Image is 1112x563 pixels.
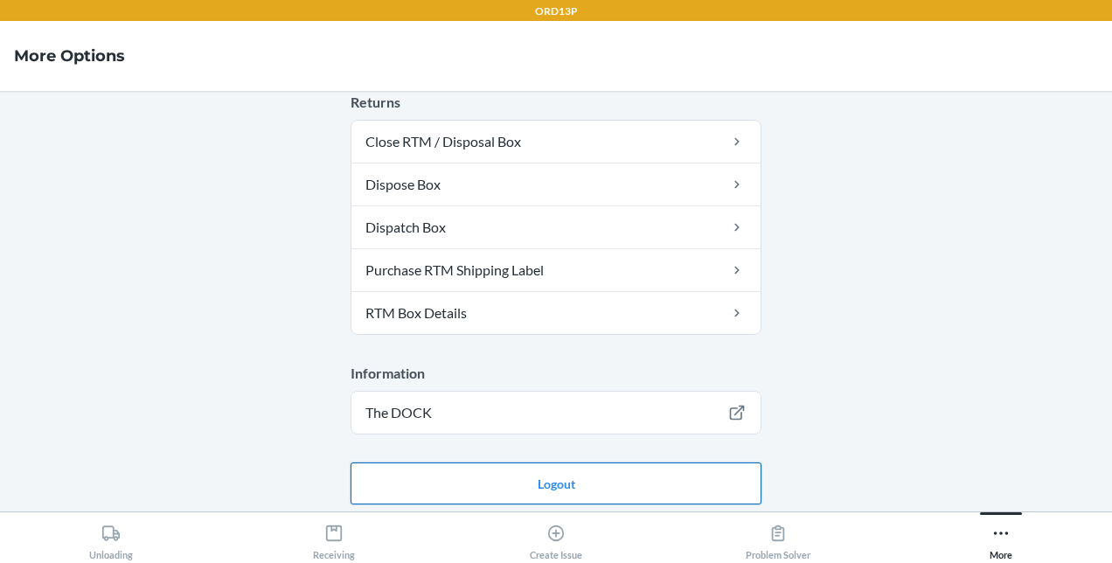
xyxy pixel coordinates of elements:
[990,517,1012,560] div: More
[351,462,761,504] button: Logout
[746,517,810,560] div: Problem Solver
[351,163,761,205] a: Dispose Box
[351,392,761,434] a: The DOCK
[351,292,761,334] a: RTM Box Details
[313,517,355,560] div: Receiving
[351,92,761,113] p: Returns
[535,3,578,19] p: ORD13P
[351,249,761,291] a: Purchase RTM Shipping Label
[530,517,582,560] div: Create Issue
[222,512,444,560] button: Receiving
[89,517,133,560] div: Unloading
[351,121,761,163] a: Close RTM / Disposal Box
[351,363,761,384] p: Information
[667,512,889,560] button: Problem Solver
[445,512,667,560] button: Create Issue
[351,206,761,248] a: Dispatch Box
[14,45,125,67] h4: More Options
[890,512,1112,560] button: More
